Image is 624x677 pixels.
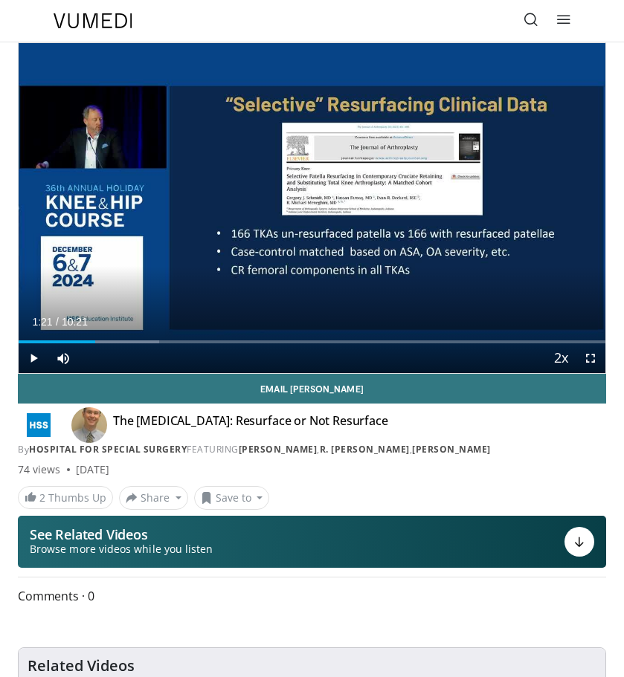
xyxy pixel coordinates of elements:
[412,443,491,456] a: [PERSON_NAME]
[32,316,52,328] span: 1:21
[18,462,61,477] span: 74 views
[18,413,59,437] img: Hospital for Special Surgery
[320,443,410,456] a: R. [PERSON_NAME]
[576,343,605,373] button: Fullscreen
[18,374,606,404] a: Email [PERSON_NAME]
[19,340,605,343] div: Progress Bar
[19,343,48,373] button: Play
[29,443,187,456] a: Hospital for Special Surgery
[18,516,606,568] button: See Related Videos Browse more videos while you listen
[28,657,135,675] h4: Related Videos
[119,486,188,510] button: Share
[30,527,213,542] p: See Related Videos
[18,443,606,456] div: By FEATURING , ,
[71,407,107,443] img: Avatar
[546,343,576,373] button: Playback Rate
[39,490,45,505] span: 2
[239,443,318,456] a: [PERSON_NAME]
[19,43,605,373] video-js: Video Player
[194,486,270,510] button: Save to
[18,486,113,509] a: 2 Thumbs Up
[62,316,88,328] span: 10:21
[54,13,132,28] img: VuMedi Logo
[30,542,213,557] span: Browse more videos while you listen
[48,343,78,373] button: Mute
[76,462,109,477] div: [DATE]
[18,586,606,606] span: Comments 0
[113,413,388,437] h4: The [MEDICAL_DATA]: Resurface or Not Resurface
[56,316,59,328] span: /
